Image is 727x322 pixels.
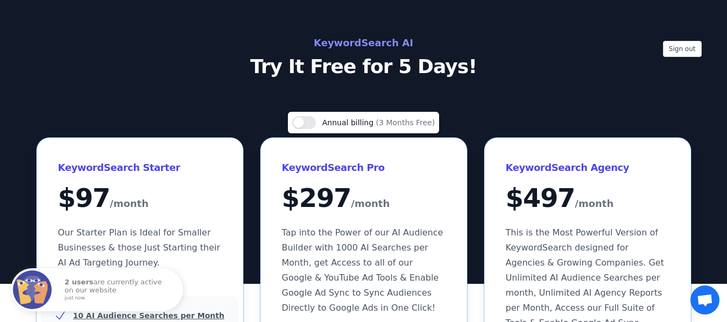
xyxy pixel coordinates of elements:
[58,159,222,176] h3: KeywordSearch Starter
[351,195,390,212] span: /month
[282,185,446,212] div: $ 297
[65,278,94,286] strong: 2 users
[58,185,222,212] div: $ 97
[13,270,52,309] img: Fomo
[663,41,702,57] button: Sign out
[322,118,376,127] span: Annual billing
[376,118,435,127] span: (3 Months Free)
[65,278,172,300] p: are currently active on our website
[73,311,224,320] u: 10 AI Audience Searches per Month
[123,56,605,77] p: Try It Free for 5 Days!
[65,296,169,301] small: just now
[506,185,669,212] div: $ 497
[282,159,446,176] h3: KeywordSearch Pro
[110,195,149,212] span: /month
[58,227,221,268] span: Our Starter Plan is Ideal for Smaller Businesses & those Just Starting their AI Ad Targeting Jour...
[575,195,613,212] span: /month
[690,285,719,314] a: Open chat
[282,227,443,313] span: Tap into the Power of our AI Audience Builder with 1000 AI Searches per Month, get Access to all ...
[506,159,669,176] h3: KeywordSearch Agency
[123,34,605,52] h2: KeywordSearch AI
